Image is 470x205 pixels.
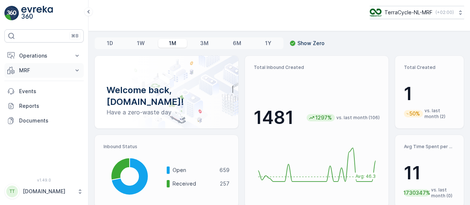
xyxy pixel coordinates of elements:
button: MRF [4,63,84,78]
p: Reports [19,102,81,110]
span: v 1.49.0 [4,178,84,182]
p: Have a zero-waste day [106,108,227,117]
p: 1W [137,40,145,47]
p: Documents [19,117,81,124]
p: 50% [409,110,421,117]
p: TerraCycle-NL-MRF [384,9,433,16]
p: 6M [233,40,241,47]
p: Welcome back, [DOMAIN_NAME]! [106,84,227,108]
p: Operations [19,52,69,59]
p: 1 [404,83,455,105]
p: 1M [169,40,176,47]
p: 257 [220,180,229,187]
a: Events [4,84,84,99]
p: Avg Time Spent per Process (hr) [404,144,455,150]
p: vs. last month (2) [424,108,455,120]
button: Operations [4,48,84,63]
p: Total Inbound Created [254,65,380,70]
div: TT [6,186,18,197]
button: TT[DOMAIN_NAME] [4,184,84,199]
p: vs. last month (0) [431,187,455,199]
p: 1481 [254,107,294,129]
p: 11 [404,162,455,184]
button: TerraCycle-NL-MRF(+02:00) [370,6,464,19]
p: Show Zero [297,40,325,47]
p: 1297% [315,114,333,121]
p: Received [173,180,215,187]
p: Inbound Status [104,144,229,150]
a: Documents [4,113,84,128]
p: 1D [107,40,113,47]
p: 3M [200,40,209,47]
p: ( +02:00 ) [435,10,454,15]
p: vs. last month (106) [336,115,380,121]
p: 1730347% [403,189,431,197]
p: 1Y [265,40,271,47]
p: Total Created [404,65,455,70]
p: Events [19,88,81,95]
p: Open [173,166,215,174]
a: Reports [4,99,84,113]
p: MRF [19,67,69,74]
img: logo [4,6,19,21]
p: 659 [220,166,229,174]
img: logo_light-DOdMpM7g.png [21,6,53,21]
p: [DOMAIN_NAME] [23,188,73,195]
img: TC_v739CUj.png [370,8,382,17]
p: ⌘B [71,33,79,39]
